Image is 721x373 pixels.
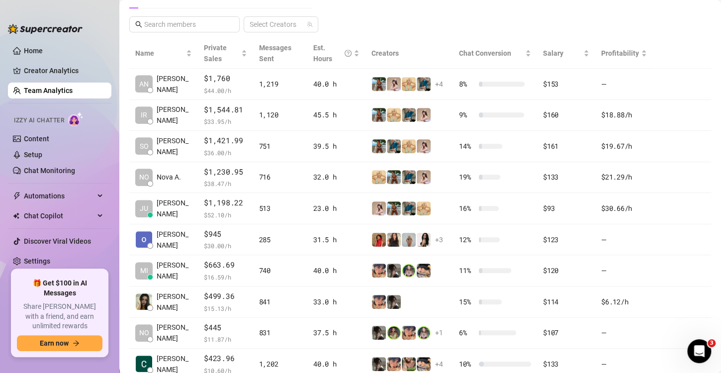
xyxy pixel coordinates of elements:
[157,322,192,344] span: [PERSON_NAME]
[435,79,443,90] span: + 4
[372,326,386,340] img: daiisyjane
[543,296,589,307] div: $114
[204,104,247,116] span: $1,544.81
[204,179,247,188] span: $ 38.47 /h
[417,77,431,91] img: Eavnc
[24,63,103,79] a: Creator Analytics
[387,201,401,215] img: Libby
[204,290,247,302] span: $499.36
[601,141,647,152] div: $19.67 /h
[136,293,152,310] img: Joy Gabrielle P…
[24,135,49,143] a: Content
[459,327,475,338] span: 6 %
[204,116,247,126] span: $ 33.95 /h
[543,359,589,370] div: $133
[204,197,247,209] span: $1,198.22
[459,141,475,152] span: 14 %
[136,356,152,372] img: Cecil Capuchino
[402,77,416,91] img: Actually.Maria
[13,212,19,219] img: Chat Copilot
[24,257,50,265] a: Settings
[313,109,360,120] div: 45.5 h
[135,48,184,59] span: Name
[402,170,416,184] img: Eavnc
[417,139,431,153] img: anaxmei
[543,49,563,57] span: Salary
[140,203,148,214] span: JU
[136,231,152,248] img: Krisha
[601,203,647,214] div: $30.66 /h
[17,302,102,331] span: Share [PERSON_NAME] with a friend, and earn unlimited rewards
[601,49,639,57] span: Profitability
[139,327,149,338] span: NO
[141,109,147,120] span: IR
[204,303,247,313] span: $ 15.13 /h
[259,79,302,90] div: 1,219
[435,234,443,245] span: + 3
[417,233,431,247] img: ChloeLove
[204,210,247,220] span: $ 52.10 /h
[204,334,247,344] span: $ 11.87 /h
[459,234,475,245] span: 12 %
[259,359,302,370] div: 1,202
[157,135,192,157] span: [PERSON_NAME]
[372,139,386,153] img: Libby
[402,326,416,340] img: bonnierides
[365,38,453,69] th: Creators
[543,79,589,90] div: $153
[24,188,94,204] span: Automations
[204,353,247,365] span: $423.96
[459,49,511,57] span: Chat Conversion
[435,359,443,370] span: + 4
[259,141,302,152] div: 751
[459,359,475,370] span: 10 %
[459,172,475,183] span: 19 %
[417,264,431,278] img: Harley
[24,47,43,55] a: Home
[372,264,386,278] img: bonnierides
[157,172,181,183] span: Nova A.
[157,73,192,95] span: [PERSON_NAME]
[204,322,247,334] span: $445
[459,109,475,120] span: 9 %
[372,233,386,247] img: bellatendresse
[259,265,302,276] div: 740
[144,19,226,30] input: Search members
[24,208,94,224] span: Chat Copilot
[543,109,589,120] div: $160
[595,224,653,256] td: —
[372,357,386,371] img: daiisyjane
[13,192,21,200] span: thunderbolt
[313,141,360,152] div: 39.5 h
[595,318,653,349] td: —
[387,357,401,371] img: bonnierides
[595,255,653,286] td: —
[543,172,589,183] div: $133
[417,108,431,122] img: anaxmei
[313,327,360,338] div: 37.5 h
[139,79,149,90] span: AN
[543,203,589,214] div: $93
[157,104,192,126] span: [PERSON_NAME]
[24,87,73,94] a: Team Analytics
[157,260,192,281] span: [PERSON_NAME]
[73,340,80,347] span: arrow-right
[387,326,401,340] img: jadesummersss
[402,233,416,247] img: Barbi
[345,42,352,64] span: question-circle
[204,44,227,63] span: Private Sales
[417,170,431,184] img: anaxmei
[387,170,401,184] img: Libby
[259,327,302,338] div: 831
[139,172,149,183] span: NO
[204,259,247,271] span: $663.69
[387,139,401,153] img: Eavnc
[135,21,142,28] span: search
[387,295,401,309] img: daiisyjane
[601,172,647,183] div: $21.29 /h
[387,264,401,278] img: daiisyjane
[157,291,192,313] span: [PERSON_NAME]
[204,228,247,240] span: $945
[313,234,360,245] div: 31.5 h
[417,201,431,215] img: Actually.Maria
